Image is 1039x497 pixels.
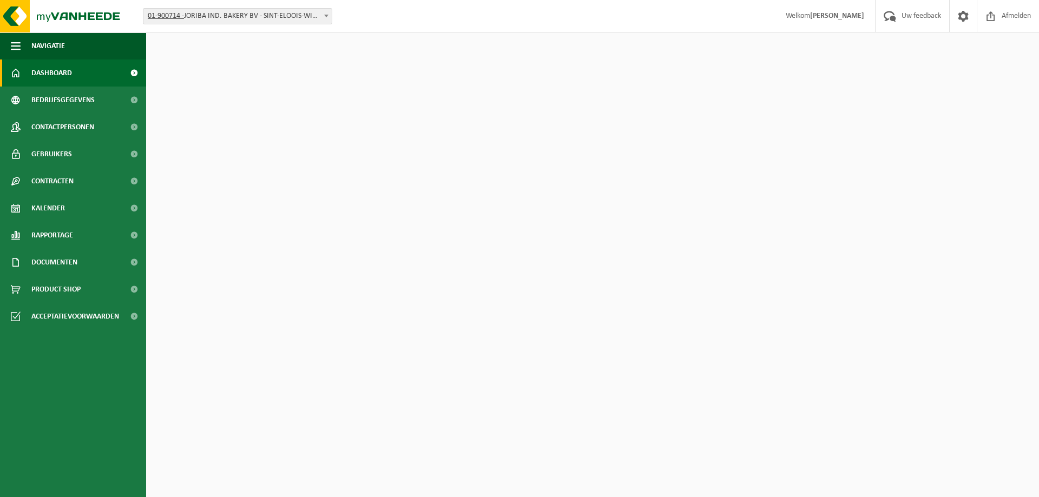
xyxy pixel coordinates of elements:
[31,32,65,59] span: Navigatie
[31,276,81,303] span: Product Shop
[31,87,95,114] span: Bedrijfsgegevens
[31,303,119,330] span: Acceptatievoorwaarden
[148,12,184,20] tcxspan: Call 01-900714 - via 3CX
[31,59,72,87] span: Dashboard
[31,141,72,168] span: Gebruikers
[143,9,332,24] span: 01-900714 - JORIBA IND. BAKERY BV - SINT-ELOOIS-WINKEL
[31,114,94,141] span: Contactpersonen
[31,249,77,276] span: Documenten
[31,168,74,195] span: Contracten
[810,12,864,20] strong: [PERSON_NAME]
[31,222,73,249] span: Rapportage
[143,8,332,24] span: 01-900714 - JORIBA IND. BAKERY BV - SINT-ELOOIS-WINKEL
[31,195,65,222] span: Kalender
